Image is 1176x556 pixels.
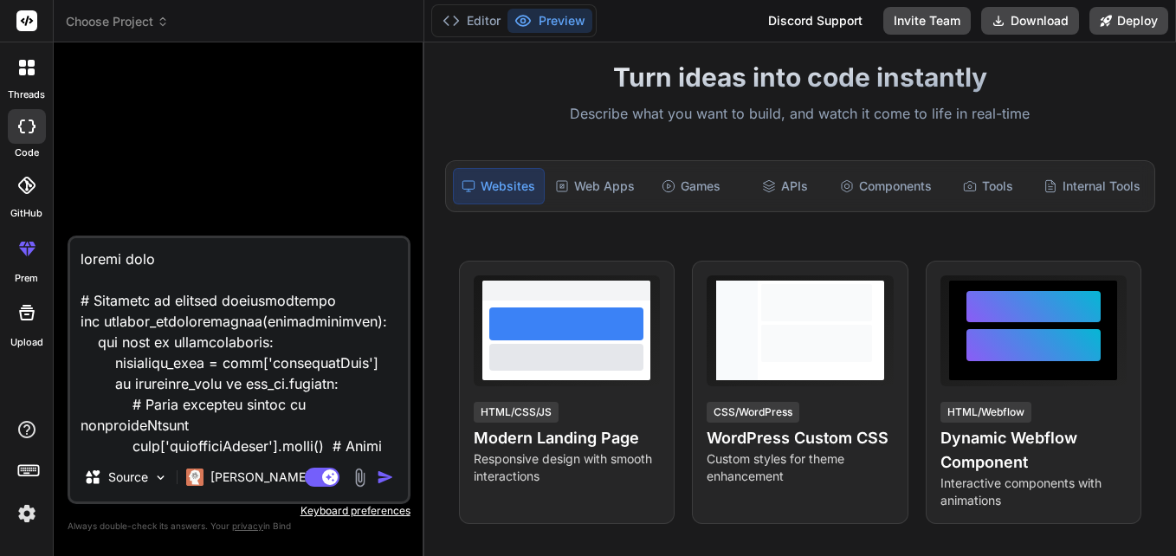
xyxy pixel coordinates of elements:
[350,468,370,488] img: attachment
[435,61,1166,93] h1: Turn ideas into code instantly
[232,520,263,531] span: privacy
[435,103,1166,126] p: Describe what you want to build, and watch it come to life in real-time
[942,168,1033,204] div: Tools
[940,426,1127,475] h4: Dynamic Webflow Component
[15,145,39,160] label: code
[453,168,546,204] div: Websites
[210,469,339,486] p: [PERSON_NAME] 4 S..
[186,469,204,486] img: Claude 4 Sonnet
[833,168,939,204] div: Components
[940,402,1031,423] div: HTML/Webflow
[758,7,873,35] div: Discord Support
[108,469,148,486] p: Source
[1089,7,1168,35] button: Deploy
[981,7,1079,35] button: Download
[12,499,42,528] img: settings
[8,87,45,102] label: threads
[10,335,43,350] label: Upload
[707,450,893,485] p: Custom styles for theme enhancement
[10,206,42,221] label: GitHub
[548,168,642,204] div: Web Apps
[883,7,971,35] button: Invite Team
[474,402,559,423] div: HTML/CSS/JS
[436,9,507,33] button: Editor
[1037,168,1147,204] div: Internal Tools
[68,518,410,534] p: Always double-check its answers. Your in Bind
[70,238,408,453] textarea: loremi dolo # Sitametc ad elitsed doeiusmodtempo inc utlabor_etdoloremagnaa(enimadminimven): qui ...
[474,450,660,485] p: Responsive design with smooth interactions
[507,9,592,33] button: Preview
[707,402,799,423] div: CSS/WordPress
[645,168,736,204] div: Games
[153,470,168,485] img: Pick Models
[15,271,38,286] label: prem
[940,475,1127,509] p: Interactive components with animations
[707,426,893,450] h4: WordPress Custom CSS
[68,504,410,518] p: Keyboard preferences
[377,469,394,486] img: icon
[740,168,830,204] div: APIs
[474,426,660,450] h4: Modern Landing Page
[66,13,169,30] span: Choose Project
